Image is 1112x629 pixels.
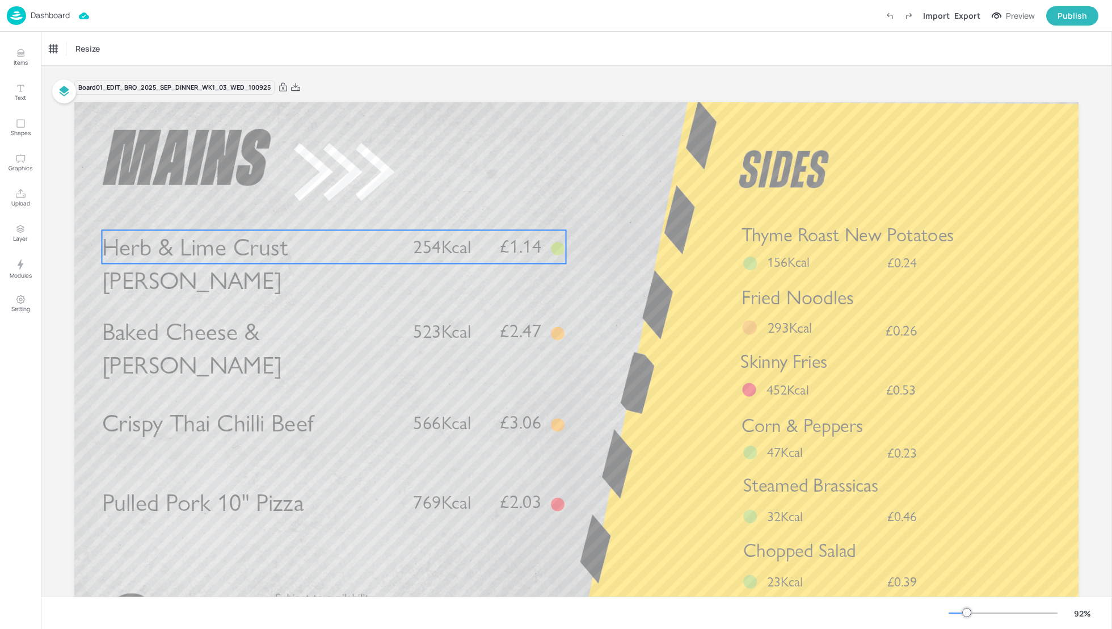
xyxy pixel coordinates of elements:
[887,256,917,270] span: £0.24
[500,414,541,432] span: £3.06
[413,492,471,514] span: 769Kcal
[413,412,471,434] span: 566Kcal
[500,322,541,340] span: £2.47
[1006,10,1035,22] div: Preview
[743,539,856,562] span: Chopped Salad
[743,474,878,497] span: Steamed Brassicas
[102,488,304,518] span: Pulled Pork 10" Pizza
[1058,10,1087,22] div: Publish
[767,444,803,461] span: 47Kcal
[954,10,980,22] div: Export
[742,286,853,310] span: Fried Noodles
[985,7,1042,24] button: Preview
[767,573,803,589] span: 23Kcal
[1069,607,1096,619] div: 92 %
[880,6,899,26] label: Undo (Ctrl + Z)
[886,383,916,397] span: £0.53
[887,446,917,459] span: £0.23
[767,254,810,271] span: 156Kcal
[1046,6,1098,26] button: Publish
[887,575,917,589] span: £0.39
[768,318,812,336] span: 293Kcal
[413,321,471,343] span: 523Kcal
[102,232,288,295] span: Herb & Lime Crust [PERSON_NAME]
[7,6,26,25] img: logo-86c26b7e.jpg
[766,381,809,399] span: 452Kcal
[742,414,863,437] span: Corn & Peppers
[767,508,803,525] span: 32Kcal
[413,236,471,258] span: 254Kcal
[886,323,917,337] span: £0.26
[102,409,314,438] span: Crispy Thai Chilli Beef
[102,317,282,380] span: Baked Cheese & [PERSON_NAME]
[500,493,541,511] span: £2.03
[887,510,917,523] span: £0.46
[742,224,954,246] span: Thyme Roast New Potatoes
[740,350,827,373] span: Skinny Fries
[923,10,950,22] div: Import
[500,237,541,255] span: £1.14
[73,43,102,54] span: Resize
[31,11,70,19] p: Dashboard
[74,80,275,95] div: Board 01_EDIT_BRO_2025_SEP_DINNER_WK1_03_WED_100925
[899,6,919,26] label: Redo (Ctrl + Y)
